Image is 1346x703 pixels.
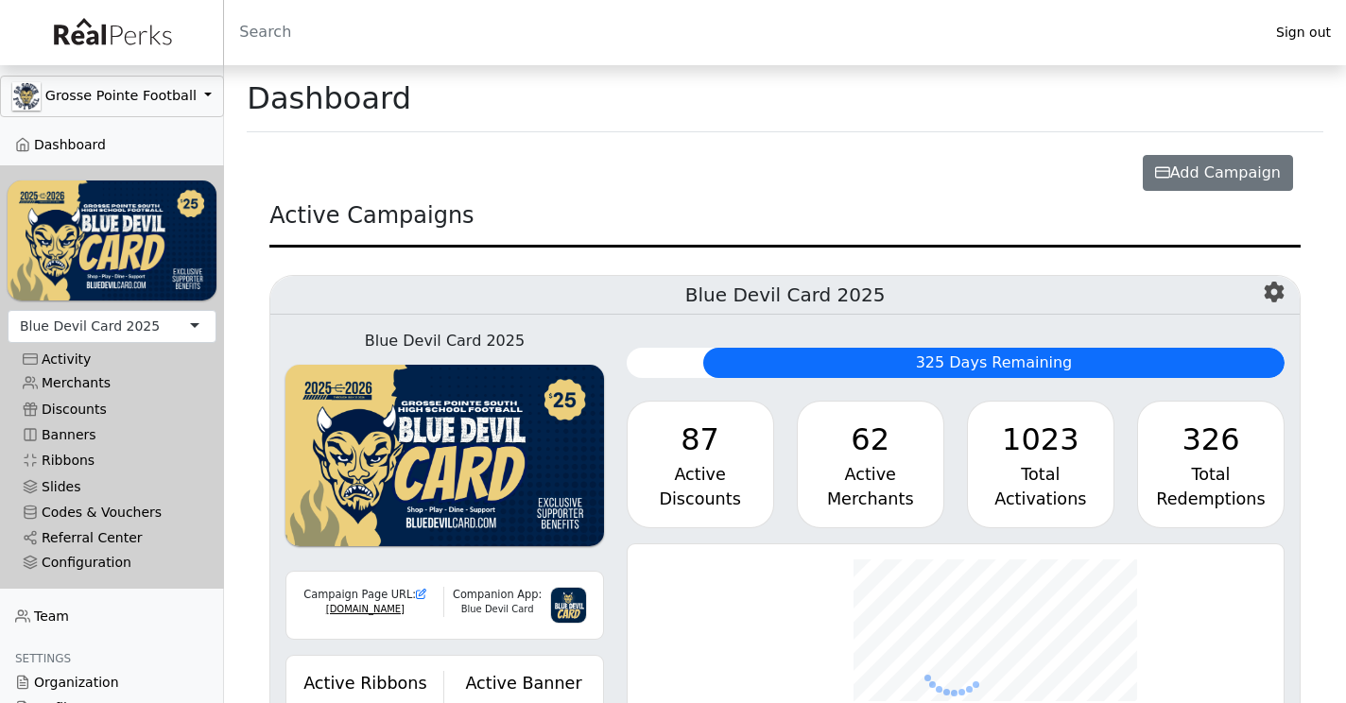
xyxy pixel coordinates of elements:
img: real_perks_logo-01.svg [43,11,180,54]
div: 325 Days Remaining [703,348,1285,378]
a: 326 Total Redemptions [1137,401,1285,528]
a: Slides [8,473,216,499]
a: Referral Center [8,525,216,551]
div: Blue Devil Card 2025 [20,317,160,336]
div: Active [813,462,928,487]
a: Codes & Vouchers [8,500,216,525]
input: Search [224,9,1261,55]
a: 62 Active Merchants [797,401,944,528]
img: WvZzOez5OCqmO91hHZfJL7W2tJ07LbGMjwPPNJwI.png [285,365,603,546]
img: 3g6IGvkLNUf97zVHvl5PqY3f2myTnJRpqDk2mpnC.png [550,587,587,624]
div: 62 [813,417,928,462]
h1: Dashboard [247,80,411,116]
a: Merchants [8,370,216,396]
img: WvZzOez5OCqmO91hHZfJL7W2tJ07LbGMjwPPNJwI.png [8,180,216,300]
a: Sign out [1261,20,1346,45]
div: Total [983,462,1098,487]
div: 87 [643,417,758,462]
h5: Blue Devil Card 2025 [270,276,1300,315]
div: 1023 [983,417,1098,462]
a: 1023 Total Activations [967,401,1114,528]
a: [DOMAIN_NAME] [326,604,405,614]
button: Add Campaign [1143,155,1293,191]
div: Merchants [813,487,928,511]
div: Activity [23,351,201,368]
div: Active Ribbons [298,671,432,695]
div: Active [643,462,758,487]
div: Total [1153,462,1268,487]
div: Active Banner [456,671,591,695]
a: Discounts [8,396,216,421]
a: Banners [8,422,216,448]
div: 326 [1153,417,1268,462]
div: Configuration [23,555,201,571]
div: Blue Devil Card 2025 [285,330,603,352]
div: Activations [983,487,1098,511]
img: GAa1zriJJmkmu1qRtUwg8x1nQwzlKm3DoqW9UgYl.jpg [12,82,41,111]
a: Ribbons [8,448,216,473]
div: Companion App: [444,587,549,603]
div: Redemptions [1153,487,1268,511]
a: 87 Active Discounts [627,401,774,528]
div: Active Campaigns [269,198,1301,248]
span: Settings [15,652,71,665]
div: Discounts [643,487,758,511]
div: Campaign Page URL: [298,587,432,603]
div: Blue Devil Card [444,603,549,617]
